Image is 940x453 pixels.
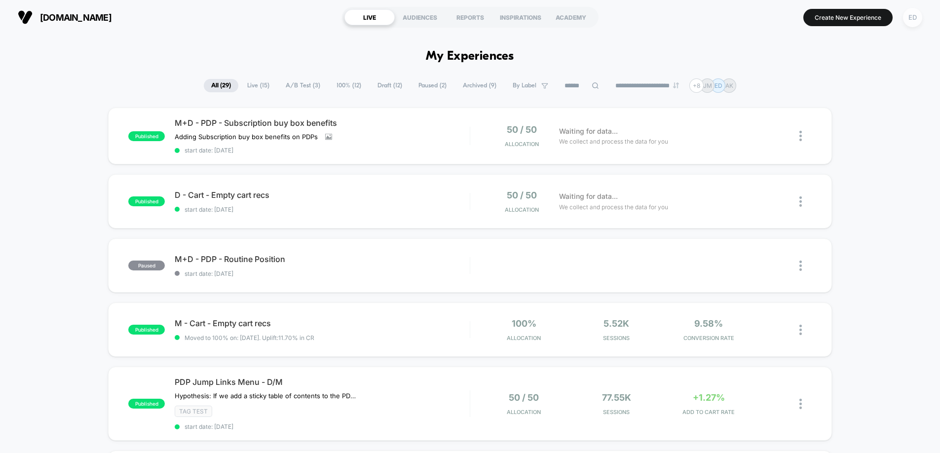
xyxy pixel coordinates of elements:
span: Allocation [507,335,541,341]
span: Sessions [572,409,660,415]
span: start date: [DATE] [175,147,470,154]
span: paused [128,261,165,270]
span: +1.27% [693,392,725,403]
div: REPORTS [445,9,495,25]
span: A/B Test ( 3 ) [278,79,328,92]
span: Draft ( 12 ) [370,79,410,92]
span: 100% ( 12 ) [329,79,369,92]
span: 50 / 50 [507,124,537,135]
div: LIVE [344,9,395,25]
span: published [128,325,165,335]
div: ED [903,8,922,27]
img: close [799,325,802,335]
span: start date: [DATE] [175,270,470,277]
div: ACADEMY [546,9,596,25]
span: published [128,399,165,409]
span: start date: [DATE] [175,206,470,213]
span: By Label [513,82,536,89]
img: end [673,82,679,88]
p: AK [725,82,733,89]
span: ADD TO CART RATE [665,409,752,415]
span: Waiting for data... [559,191,618,202]
span: 9.58% [694,318,723,329]
img: close [799,131,802,141]
span: All ( 29 ) [204,79,238,92]
span: 100% [512,318,536,329]
span: We collect and process the data for you [559,202,668,212]
span: Adding Subscription buy box benefits on PDPs [175,133,318,141]
button: [DOMAIN_NAME] [15,9,114,25]
span: 50 / 50 [509,392,539,403]
span: [DOMAIN_NAME] [40,12,112,23]
img: Visually logo [18,10,33,25]
span: CONVERSION RATE [665,335,752,341]
span: TAG Test [175,406,212,417]
p: JM [703,82,712,89]
span: Moved to 100% on: [DATE] . Uplift: 11.70% in CR [185,334,314,341]
span: Waiting for data... [559,126,618,137]
span: Archived ( 9 ) [455,79,504,92]
img: close [799,196,802,207]
span: M+D - PDP - Routine Position [175,254,470,264]
span: D - Cart - Empty cart recs [175,190,470,200]
button: Create New Experience [803,9,893,26]
span: Live ( 15 ) [240,79,277,92]
img: close [799,261,802,271]
span: Paused ( 2 ) [411,79,454,92]
span: M - Cart - Empty cart recs [175,318,470,328]
span: start date: [DATE] [175,423,470,430]
span: 77.55k [602,392,631,403]
p: ED [714,82,722,89]
span: published [128,131,165,141]
span: Allocation [507,409,541,415]
span: 5.52k [603,318,629,329]
button: ED [900,7,925,28]
div: AUDIENCES [395,9,445,25]
span: Hypothesis: If we add a sticky table of contents to the PDP we can expect to see an increase in a... [175,392,358,400]
span: PDP Jump Links Menu - D/M [175,377,470,387]
img: close [799,399,802,409]
div: INSPIRATIONS [495,9,546,25]
span: M+D - PDP - Subscription buy box benefits [175,118,470,128]
div: + 8 [689,78,704,93]
h1: My Experiences [426,49,514,64]
span: published [128,196,165,206]
span: 50 / 50 [507,190,537,200]
span: Allocation [505,206,539,213]
span: We collect and process the data for you [559,137,668,146]
span: Allocation [505,141,539,148]
span: Sessions [572,335,660,341]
